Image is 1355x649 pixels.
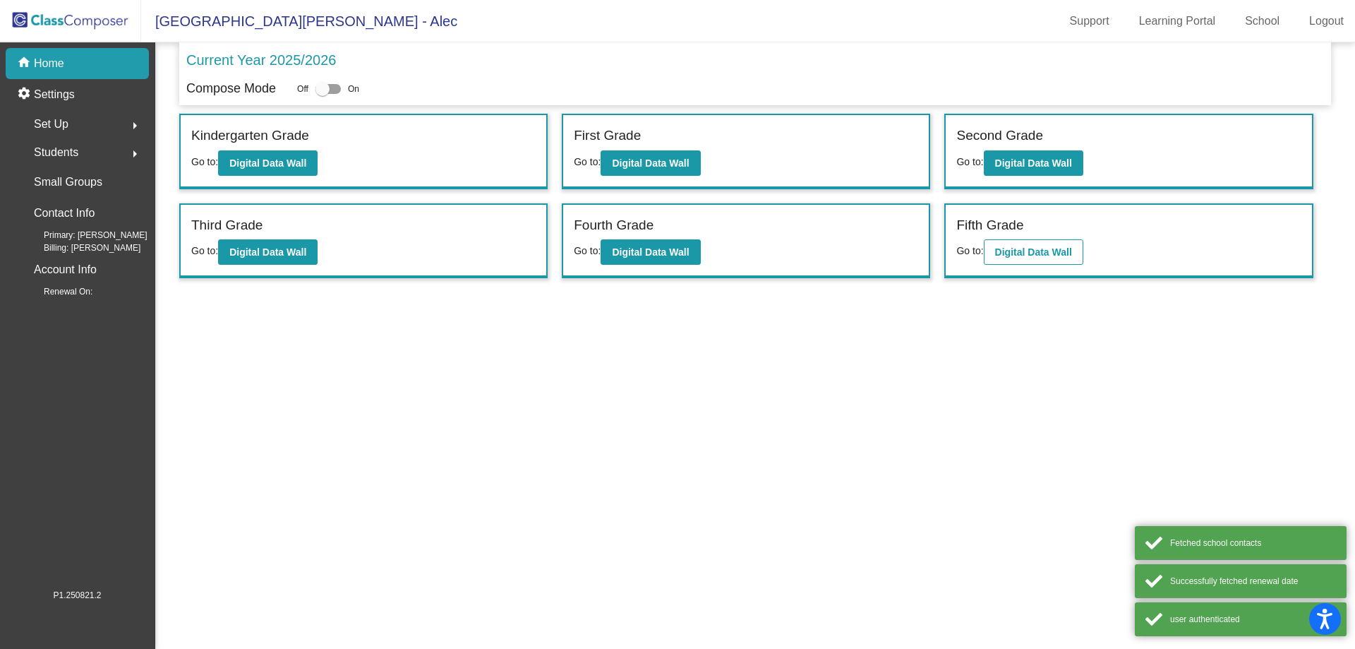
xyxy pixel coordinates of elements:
[21,229,147,242] span: Primary: [PERSON_NAME]
[21,242,140,254] span: Billing: [PERSON_NAME]
[126,145,143,162] mat-icon: arrow_right
[1234,10,1291,32] a: School
[348,83,359,95] span: On
[995,157,1072,169] b: Digital Data Wall
[229,157,306,169] b: Digital Data Wall
[956,245,983,256] span: Go to:
[191,245,218,256] span: Go to:
[1059,10,1121,32] a: Support
[612,157,689,169] b: Digital Data Wall
[574,156,601,167] span: Go to:
[1170,575,1336,588] div: Successfully fetched renewal date
[984,150,1083,176] button: Digital Data Wall
[995,246,1072,258] b: Digital Data Wall
[34,114,68,134] span: Set Up
[229,246,306,258] b: Digital Data Wall
[218,239,318,265] button: Digital Data Wall
[984,239,1083,265] button: Digital Data Wall
[574,126,641,146] label: First Grade
[34,55,64,72] p: Home
[191,126,309,146] label: Kindergarten Grade
[574,215,654,236] label: Fourth Grade
[1128,10,1227,32] a: Learning Portal
[34,86,75,103] p: Settings
[34,172,102,192] p: Small Groups
[601,150,700,176] button: Digital Data Wall
[1170,613,1336,626] div: user authenticated
[297,83,308,95] span: Off
[956,126,1043,146] label: Second Grade
[612,246,689,258] b: Digital Data Wall
[574,245,601,256] span: Go to:
[956,156,983,167] span: Go to:
[191,156,218,167] span: Go to:
[34,143,78,162] span: Students
[21,285,92,298] span: Renewal On:
[34,260,97,280] p: Account Info
[956,215,1023,236] label: Fifth Grade
[601,239,700,265] button: Digital Data Wall
[34,203,95,223] p: Contact Info
[186,79,276,98] p: Compose Mode
[17,55,34,72] mat-icon: home
[191,215,263,236] label: Third Grade
[186,49,336,71] p: Current Year 2025/2026
[126,117,143,134] mat-icon: arrow_right
[1298,10,1355,32] a: Logout
[141,10,457,32] span: [GEOGRAPHIC_DATA][PERSON_NAME] - Alec
[17,86,34,103] mat-icon: settings
[1170,537,1336,549] div: Fetched school contacts
[218,150,318,176] button: Digital Data Wall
